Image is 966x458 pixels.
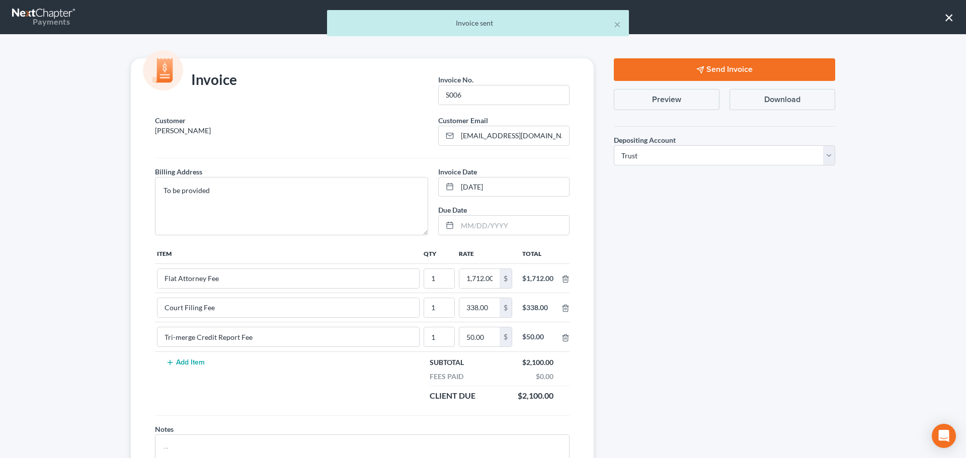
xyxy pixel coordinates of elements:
[500,327,512,346] div: $
[522,303,553,313] div: $338.00
[422,243,457,263] th: Qty
[155,167,202,176] span: Billing Address
[513,390,558,402] div: $2,100.00
[614,136,676,144] span: Depositing Account
[438,205,467,215] label: Due Date
[522,273,553,284] div: $1,712.00
[614,89,719,110] button: Preview
[155,424,174,434] label: Notes
[335,18,621,28] div: Invoice sent
[730,89,835,110] button: Download
[500,298,512,317] div: $
[155,243,422,263] th: Item
[614,18,621,30] button: ×
[425,372,468,382] div: Fees Paid
[459,269,500,288] input: 0.00
[438,75,473,84] span: Invoice No.
[155,115,186,126] label: Customer
[944,9,954,25] button: ×
[459,298,500,317] input: 0.00
[457,126,569,145] input: Enter email...
[143,50,183,90] img: icon-money-cc55cd5b71ee43c44ef0efbab91310903cbf28f8221dba23c0d5ca797e203e98.svg
[459,327,500,346] input: 0.00
[12,5,76,29] a: Payments
[157,327,419,346] input: --
[424,298,454,317] input: --
[157,269,419,288] input: --
[163,358,207,367] button: Add Item
[932,424,956,448] div: Open Intercom Messenger
[438,116,488,125] span: Customer Email
[150,70,242,90] div: Invoice
[531,372,558,382] div: $0.00
[514,243,561,263] th: Total
[425,357,469,368] div: Subtotal
[439,85,569,105] input: --
[517,357,558,368] div: $2,100.00
[424,269,454,288] input: --
[457,177,569,197] input: MM/DD/YYYY
[424,327,454,346] input: --
[457,243,514,263] th: Rate
[500,269,512,288] div: $
[457,216,569,235] input: MM/DD/YYYY
[425,390,480,402] div: Client Due
[157,298,419,317] input: --
[438,167,477,176] span: Invoice Date
[155,126,428,136] p: [PERSON_NAME]
[614,58,835,81] button: Send Invoice
[522,332,553,342] div: $50.00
